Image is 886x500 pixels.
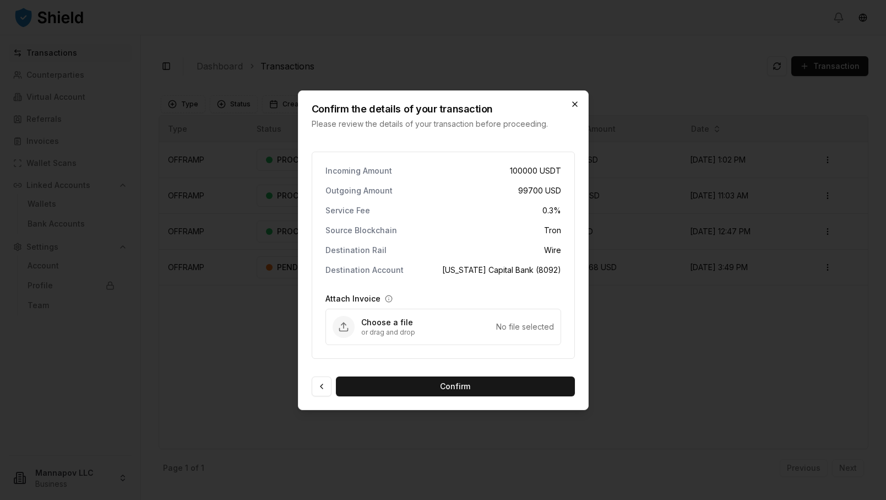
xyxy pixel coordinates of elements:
p: Service Fee [325,207,370,214]
p: or drag and drop [361,328,496,337]
span: 0.3 % [542,205,561,216]
p: Please review the details of your transaction before proceeding. [312,119,553,130]
p: Destination Account [325,266,404,274]
span: Tron [544,225,561,236]
p: Source Blockchain [325,227,397,234]
button: Confirm [336,377,575,396]
span: 100000 USDT [510,165,561,176]
p: Destination Rail [325,246,387,254]
div: Upload Attach Invoice [325,309,561,345]
span: 99700 USD [518,185,561,196]
p: Outgoing Amount [325,187,393,195]
label: Attach Invoice [325,293,381,304]
div: No file selected [496,321,554,332]
h2: Confirm the details of your transaction [312,104,553,114]
span: [US_STATE] Capital Bank (8092) [442,265,561,276]
span: Wire [544,245,561,256]
p: Incoming Amount [325,167,392,175]
p: Choose a file [361,317,496,328]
